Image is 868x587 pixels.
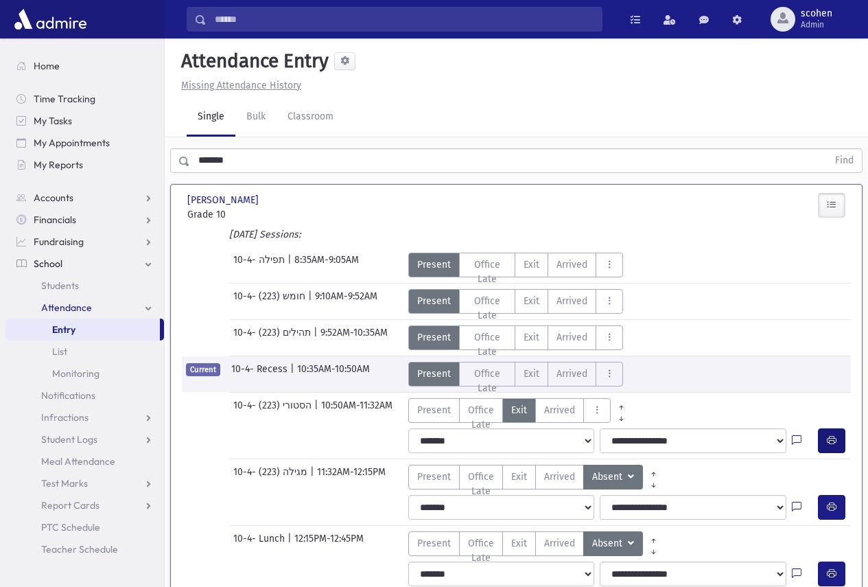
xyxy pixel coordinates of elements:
a: Teacher Schedule [5,538,164,560]
span: | [310,465,317,490]
span: Exit [524,294,539,308]
span: Current [186,363,220,376]
span: Arrived [544,536,575,551]
span: Notifications [41,389,95,402]
span: Test Marks [41,477,88,490]
span: Arrived [556,294,587,308]
a: Infractions [5,406,164,428]
a: Single [187,98,235,137]
div: AttTypes [408,398,632,423]
span: Admin [801,19,832,30]
a: Time Tracking [5,88,164,110]
span: Exit [524,330,539,345]
a: Notifications [5,384,164,406]
a: Missing Attendance History [176,80,301,91]
a: List [5,341,164,362]
span: List [52,345,67,358]
span: Present [417,294,451,308]
a: Attendance [5,297,164,319]
span: Present [417,536,451,551]
span: Teacher Schedule [41,543,118,555]
span: Exit [511,403,527,417]
a: School [5,253,164,275]
span: Exit [511,470,527,484]
a: Classroom [277,98,344,137]
span: My Reports [34,159,83,171]
span: | [290,362,297,387]
span: 10-4- חומש (223) [233,289,308,314]
span: Office Late [468,470,494,498]
h5: Attendance Entry [176,49,329,73]
span: Accounts [34,192,73,204]
a: Student Logs [5,428,164,450]
a: Entry [5,319,160,341]
span: Office Late [468,294,507,323]
a: Test Marks [5,472,164,494]
span: Arrived [544,470,575,484]
a: Accounts [5,187,164,209]
span: Students [41,279,79,292]
a: Fundraising [5,231,164,253]
span: [PERSON_NAME] [187,193,261,207]
span: Present [417,257,451,272]
span: Attendance [41,301,92,314]
span: | [288,253,294,277]
a: Meal Attendance [5,450,164,472]
span: | [288,531,294,556]
a: PTC Schedule [5,516,164,538]
span: Present [417,470,451,484]
span: Present [417,403,451,417]
span: Arrived [556,367,587,381]
span: PTC Schedule [41,521,100,533]
span: | [308,289,315,314]
span: Monitoring [52,367,99,380]
div: AttTypes [408,325,624,350]
span: School [34,257,62,270]
img: AdmirePro [11,5,90,33]
span: Present [417,367,451,381]
a: Home [5,55,164,77]
span: Entry [52,323,75,336]
span: Exit [511,536,527,551]
div: AttTypes [408,289,624,314]
span: Meal Attendance [41,455,115,468]
span: Absent [592,470,625,485]
span: | [314,398,321,423]
span: Exit [524,367,539,381]
a: Financials [5,209,164,231]
span: Arrived [556,257,587,272]
button: Find [827,149,862,172]
span: 10:35AM-10:50AM [297,362,370,387]
a: Report Cards [5,494,164,516]
a: Monitoring [5,362,164,384]
span: My Tasks [34,115,72,127]
span: 9:10AM-9:52AM [315,289,377,314]
span: Exit [524,257,539,272]
span: Financials [34,214,76,226]
span: 9:52AM-10:35AM [320,325,388,350]
u: Missing Attendance History [181,80,301,91]
div: AttTypes [408,362,624,387]
span: | [314,325,320,350]
span: 12:15PM-12:45PM [294,531,364,556]
span: Office Late [468,536,494,565]
span: Present [417,330,451,345]
span: Office Late [468,367,507,395]
span: Student Logs [41,433,97,446]
div: AttTypes [408,531,664,556]
a: Bulk [235,98,277,137]
span: 10:50AM-11:32AM [321,398,392,423]
span: scohen [801,8,832,19]
span: 8:35AM-9:05AM [294,253,359,277]
span: Office Late [468,403,494,432]
div: AttTypes [408,465,664,490]
span: Home [34,60,60,72]
span: 10-4- Recess [231,362,290,387]
i: [DATE] Sessions: [229,229,301,240]
span: 10-4- הסטורי (223) [233,398,314,423]
span: Fundraising [34,235,84,248]
span: 10-4- תפילה [233,253,288,277]
span: My Appointments [34,137,110,149]
span: Grade 10 [187,207,285,222]
a: Students [5,275,164,297]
